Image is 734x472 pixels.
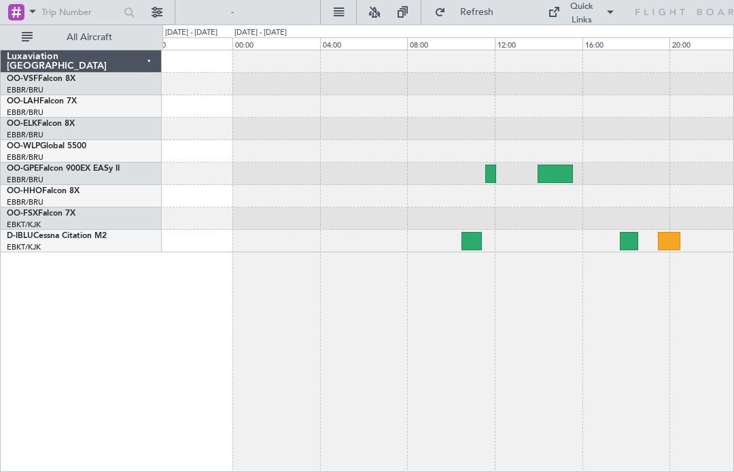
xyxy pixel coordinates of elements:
[7,165,39,173] span: OO-GPE
[7,107,43,118] a: EBBR/BRU
[35,33,143,42] span: All Aircraft
[165,27,217,39] div: [DATE] - [DATE]
[7,187,42,195] span: OO-HHO
[449,7,506,17] span: Refresh
[7,152,43,163] a: EBBR/BRU
[407,37,495,50] div: 08:00
[7,120,75,128] a: OO-ELKFalcon 8X
[495,37,582,50] div: 12:00
[320,37,408,50] div: 04:00
[7,97,77,105] a: OO-LAHFalcon 7X
[15,27,147,48] button: All Aircraft
[7,165,120,173] a: OO-GPEFalcon 900EX EASy II
[7,97,39,105] span: OO-LAH
[541,1,623,23] button: Quick Links
[582,37,670,50] div: 16:00
[7,242,41,252] a: EBKT/KJK
[7,85,43,95] a: EBBR/BRU
[7,232,107,240] a: D-IBLUCessna Citation M2
[7,75,75,83] a: OO-VSFFalcon 8X
[7,175,43,185] a: EBBR/BRU
[7,75,38,83] span: OO-VSF
[7,120,37,128] span: OO-ELK
[7,232,33,240] span: D-IBLU
[7,197,43,207] a: EBBR/BRU
[7,130,43,140] a: EBBR/BRU
[234,27,287,39] div: [DATE] - [DATE]
[145,37,232,50] div: 20:00
[428,1,510,23] button: Refresh
[7,209,75,218] a: OO-FSXFalcon 7X
[7,187,80,195] a: OO-HHOFalcon 8X
[7,142,86,150] a: OO-WLPGlobal 5500
[41,2,120,22] input: Trip Number
[7,220,41,230] a: EBKT/KJK
[7,142,40,150] span: OO-WLP
[7,209,38,218] span: OO-FSX
[232,37,320,50] div: 00:00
